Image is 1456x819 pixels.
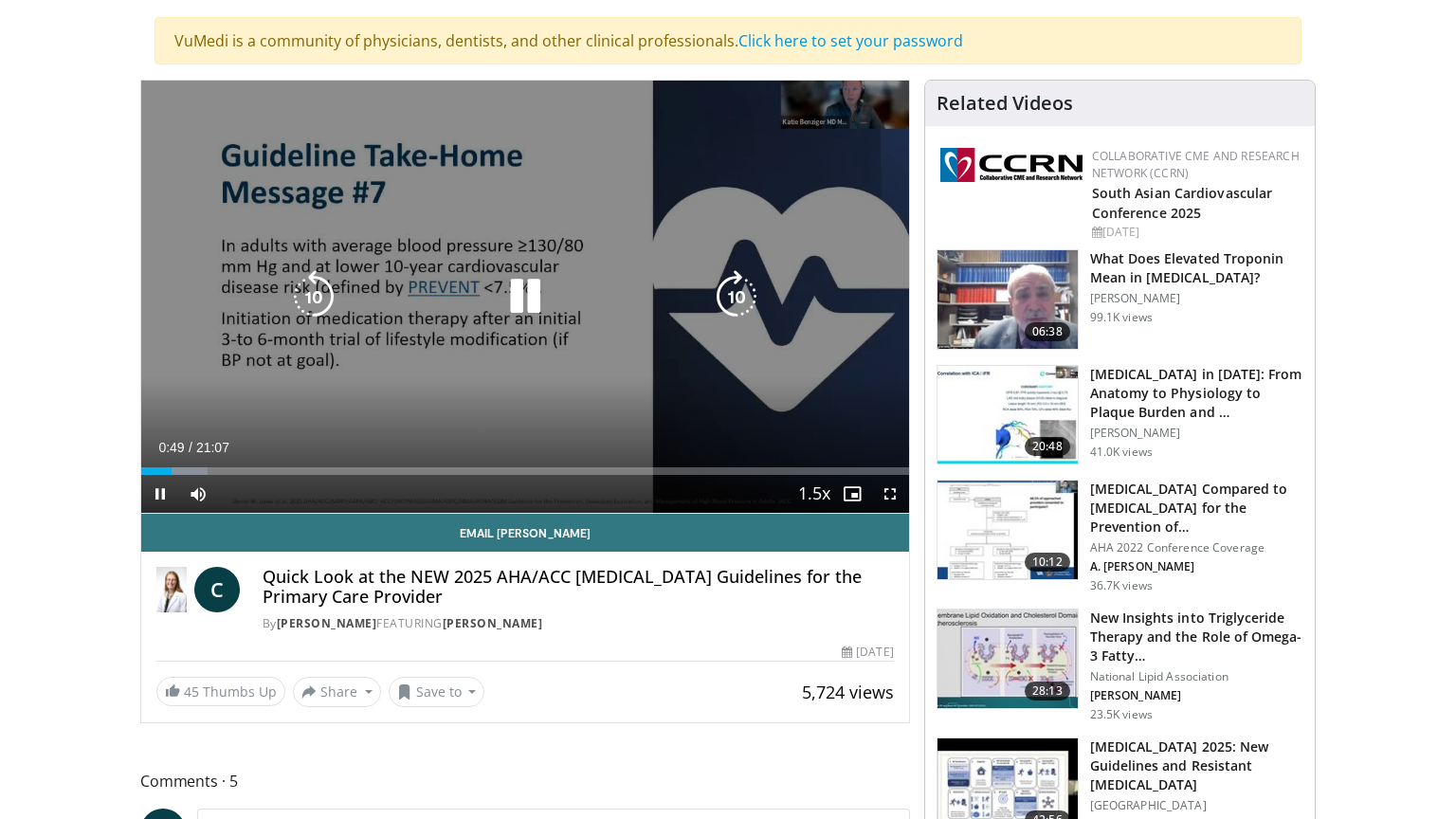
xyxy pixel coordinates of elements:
div: [DATE] [1092,224,1300,241]
p: 41.0K views [1090,445,1153,460]
img: Dr. Catherine P. Benziger [156,567,187,612]
span: 10:12 [1025,553,1070,572]
a: Collaborative CME and Research Network (CCRN) [1092,148,1300,181]
h4: Related Videos [937,92,1073,115]
h3: New Insights into Triglyceride Therapy and the Role of Omega-3 Fatty… [1090,609,1303,665]
span: / [189,440,192,455]
a: 45 Thumbs Up [156,677,285,706]
span: 45 [184,682,199,701]
span: 20:48 [1025,437,1070,456]
button: Save to [389,677,485,707]
button: Playback Rate [795,475,833,513]
h3: [MEDICAL_DATA] in [DATE]: From Anatomy to Physiology to Plaque Burden and … [1090,365,1303,422]
img: 45ea033d-f728-4586-a1ce-38957b05c09e.150x105_q85_crop-smart_upscale.jpg [937,610,1078,708]
span: 21:07 [196,440,229,455]
a: South Asian Cardiovascular Conference 2025 [1092,184,1273,222]
a: Email [PERSON_NAME] [141,514,909,552]
span: Comments 5 [140,769,910,793]
button: Pause [141,475,179,513]
a: 28:13 New Insights into Triglyceride Therapy and the Role of Omega-3 Fatty… National Lipid Associ... [937,609,1303,722]
button: Mute [179,475,217,513]
span: 06:38 [1025,322,1070,341]
p: [GEOGRAPHIC_DATA] [1090,798,1303,813]
p: AHA 2022 Conference Coverage [1090,540,1303,555]
div: Progress Bar [141,467,909,475]
div: By FEATURING [263,615,894,632]
p: [PERSON_NAME] [1090,426,1303,441]
p: National Lipid Association [1090,669,1303,684]
a: C [194,567,240,612]
span: 0:49 [158,440,184,455]
span: 5,724 views [802,681,894,703]
a: [PERSON_NAME] [443,615,543,631]
h3: What Does Elevated Troponin Mean in [MEDICAL_DATA]? [1090,249,1303,287]
a: Click here to set your password [738,30,963,51]
video-js: Video Player [141,81,909,514]
button: Fullscreen [871,475,909,513]
a: 06:38 What Does Elevated Troponin Mean in [MEDICAL_DATA]? [PERSON_NAME] 99.1K views [937,249,1303,350]
p: [PERSON_NAME] [1090,688,1303,703]
img: 98daf78a-1d22-4ebe-927e-10afe95ffd94.150x105_q85_crop-smart_upscale.jpg [937,250,1078,349]
img: 823da73b-7a00-425d-bb7f-45c8b03b10c3.150x105_q85_crop-smart_upscale.jpg [937,366,1078,464]
img: 7c0f9b53-1609-4588-8498-7cac8464d722.150x105_q85_crop-smart_upscale.jpg [937,481,1078,579]
h3: [MEDICAL_DATA] Compared to [MEDICAL_DATA] for the Prevention of… [1090,480,1303,537]
div: VuMedi is a community of physicians, dentists, and other clinical professionals. [155,17,1301,64]
a: [PERSON_NAME] [277,615,377,631]
div: [DATE] [842,644,893,661]
p: 36.7K views [1090,578,1153,593]
h4: Quick Look at the NEW 2025 AHA/ACC [MEDICAL_DATA] Guidelines for the Primary Care Provider [263,567,894,608]
button: Share [293,677,381,707]
h3: [MEDICAL_DATA] 2025: New Guidelines and Resistant [MEDICAL_DATA] [1090,737,1303,794]
p: [PERSON_NAME] [1090,291,1303,306]
button: Enable picture-in-picture mode [833,475,871,513]
a: 20:48 [MEDICAL_DATA] in [DATE]: From Anatomy to Physiology to Plaque Burden and … [PERSON_NAME] 4... [937,365,1303,465]
p: A. [PERSON_NAME] [1090,559,1303,574]
p: 99.1K views [1090,310,1153,325]
span: 28:13 [1025,682,1070,701]
a: 10:12 [MEDICAL_DATA] Compared to [MEDICAL_DATA] for the Prevention of… AHA 2022 Conference Covera... [937,480,1303,593]
img: a04ee3ba-8487-4636-b0fb-5e8d268f3737.png.150x105_q85_autocrop_double_scale_upscale_version-0.2.png [940,148,1083,182]
p: 23.5K views [1090,707,1153,722]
